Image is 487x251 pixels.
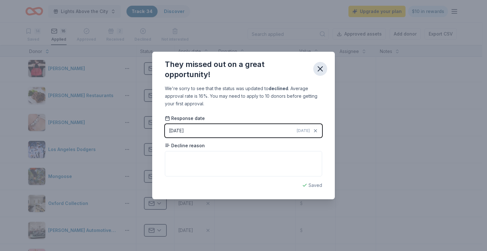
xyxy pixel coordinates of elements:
[165,115,205,122] span: Response date
[165,124,322,137] button: [DATE][DATE]
[269,86,288,91] b: declined
[169,127,184,135] div: [DATE]
[165,85,322,108] div: We're sorry to see that the status was updated to . Average approval rate is 16%. You may need to...
[165,59,308,80] div: They missed out on a great opportunity!
[165,142,205,149] span: Decline reason
[297,128,310,133] span: [DATE]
